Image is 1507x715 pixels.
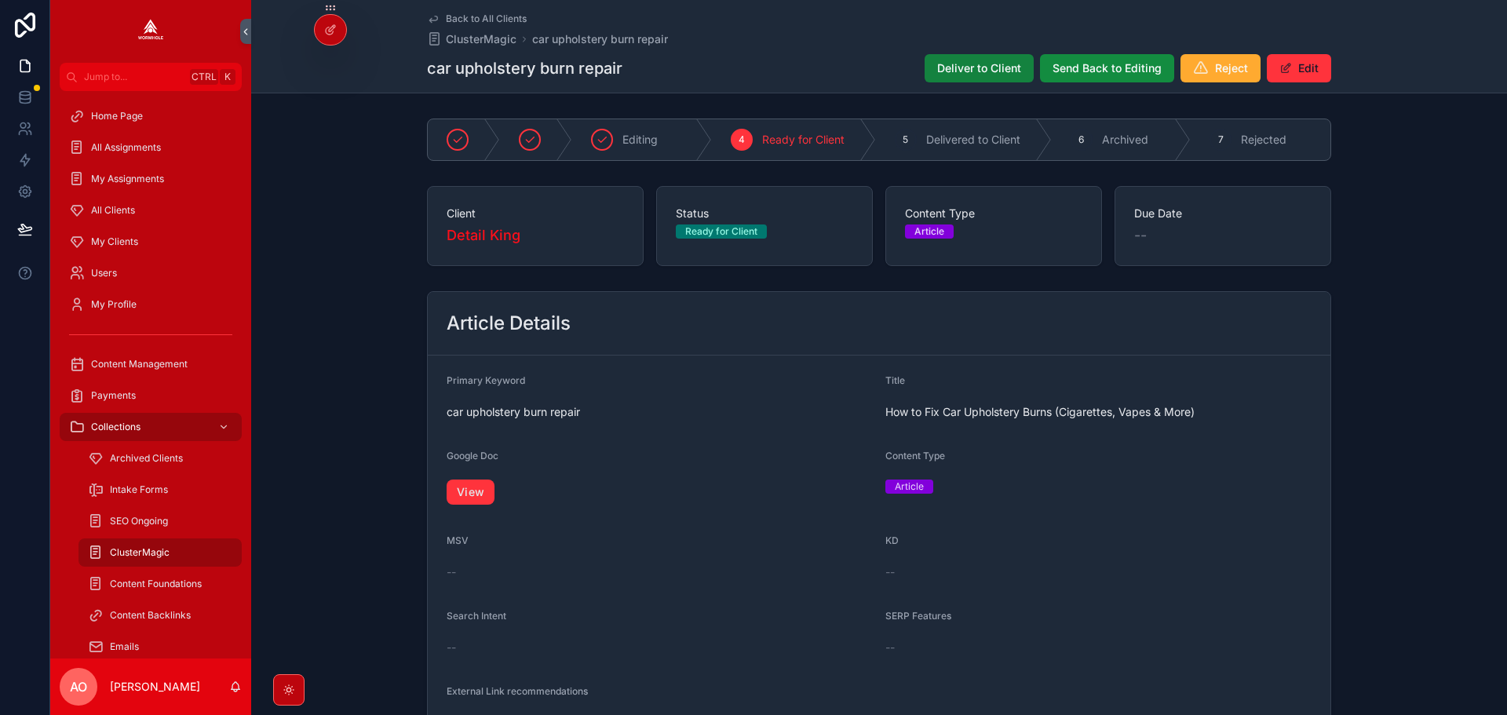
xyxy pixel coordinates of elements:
[885,640,895,655] span: --
[446,31,516,47] span: ClusterMagic
[78,507,242,535] a: SEO Ongoing
[221,71,234,83] span: K
[110,483,168,496] span: Intake Forms
[885,610,951,622] span: SERP Features
[1134,206,1312,221] span: Due Date
[60,102,242,130] a: Home Page
[138,19,163,44] img: App logo
[447,311,571,336] h2: Article Details
[447,640,456,655] span: --
[1241,132,1286,148] span: Rejected
[427,57,622,79] h1: car upholstery burn repair
[91,298,137,311] span: My Profile
[685,224,757,239] div: Ready for Client
[91,267,117,279] span: Users
[447,450,498,461] span: Google Doc
[60,228,242,256] a: My Clients
[110,640,139,653] span: Emails
[447,534,469,546] span: MSV
[91,110,143,122] span: Home Page
[1053,60,1162,76] span: Send Back to Editing
[905,206,1082,221] span: Content Type
[739,133,745,146] span: 4
[1215,60,1248,76] span: Reject
[937,60,1021,76] span: Deliver to Client
[1040,54,1174,82] button: Send Back to Editing
[91,141,161,154] span: All Assignments
[60,133,242,162] a: All Assignments
[78,538,242,567] a: ClusterMagic
[885,564,895,580] span: --
[446,13,527,25] span: Back to All Clients
[78,476,242,504] a: Intake Forms
[91,358,188,370] span: Content Management
[60,165,242,193] a: My Assignments
[622,132,658,148] span: Editing
[50,91,251,658] div: scrollable content
[110,452,183,465] span: Archived Clients
[447,404,873,420] span: car upholstery burn repair
[885,404,1312,420] span: How to Fix Car Upholstery Burns (Cigarettes, Vapes & More)
[447,374,525,386] span: Primary Keyword
[676,206,853,221] span: Status
[110,609,191,622] span: Content Backlinks
[70,677,87,696] span: AO
[532,31,668,47] a: car upholstery burn repair
[60,381,242,410] a: Payments
[110,578,202,590] span: Content Foundations
[60,413,242,441] a: Collections
[91,204,135,217] span: All Clients
[78,601,242,629] a: Content Backlinks
[78,444,242,472] a: Archived Clients
[91,421,140,433] span: Collections
[91,235,138,248] span: My Clients
[84,71,184,83] span: Jump to...
[1134,224,1147,246] span: --
[762,132,845,148] span: Ready for Client
[1218,133,1224,146] span: 7
[447,224,520,246] a: Detail King
[914,224,944,239] div: Article
[1102,132,1148,148] span: Archived
[1180,54,1261,82] button: Reject
[885,450,945,461] span: Content Type
[1078,133,1084,146] span: 6
[926,132,1020,148] span: Delivered to Client
[885,534,899,546] span: KD
[60,259,242,287] a: Users
[447,564,456,580] span: --
[110,515,168,527] span: SEO Ongoing
[60,63,242,91] button: Jump to...CtrlK
[91,389,136,402] span: Payments
[78,570,242,598] a: Content Foundations
[78,633,242,661] a: Emails
[895,480,924,494] div: Article
[885,374,905,386] span: Title
[447,206,624,221] span: Client
[427,13,527,25] a: Back to All Clients
[110,546,170,559] span: ClusterMagic
[91,173,164,185] span: My Assignments
[427,31,516,47] a: ClusterMagic
[60,350,242,378] a: Content Management
[903,133,908,146] span: 5
[60,196,242,224] a: All Clients
[1267,54,1331,82] button: Edit
[60,290,242,319] a: My Profile
[447,480,494,505] a: View
[447,610,506,622] span: Search Intent
[925,54,1034,82] button: Deliver to Client
[447,685,588,697] span: External Link recommendations
[190,69,218,85] span: Ctrl
[110,679,200,695] p: [PERSON_NAME]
